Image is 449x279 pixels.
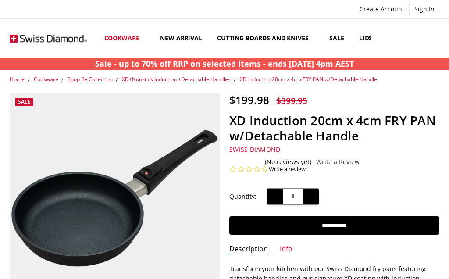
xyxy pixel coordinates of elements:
[410,3,439,15] a: Sign In
[122,75,231,83] a: XD+Nonstick Induction +Detachable Handles
[352,19,434,58] a: Lids & Accessories
[229,244,268,254] a: Description
[210,19,322,58] a: Cutting boards and knives
[355,3,409,15] a: Create Account
[316,158,360,165] a: Write a Review
[229,145,280,154] a: Swiss Diamond
[229,113,439,143] h1: XD Induction 20cm x 4cm FRY PAN w/Detachable Handle
[10,23,87,54] img: Free Shipping On Every Order
[95,58,354,69] strong: Sale - up to 70% off RRP on selected items - ends [DATE] 4pm AEST
[10,75,25,83] a: Home
[18,98,31,105] span: Sale
[276,95,307,107] span: $399.95
[269,165,306,173] a: Write a review
[240,75,377,83] a: XD Induction 20cm x 4cm FRY PAN w/Detachable Handle
[322,19,351,58] a: Sale
[68,75,113,83] a: Shop By Collection
[229,93,269,107] span: $199.98
[229,192,257,201] label: Quantity:
[97,19,153,58] a: Cookware
[34,75,58,83] a: Cookware
[280,244,292,254] a: Info
[153,19,209,58] a: New arrival
[265,158,311,165] span: (No reviews yet)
